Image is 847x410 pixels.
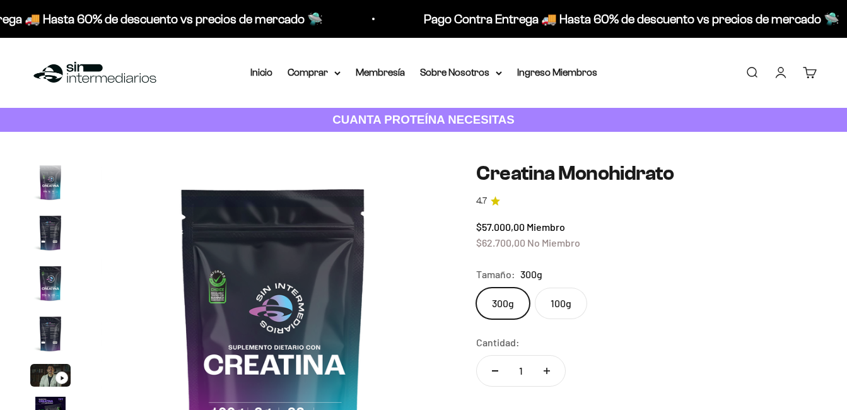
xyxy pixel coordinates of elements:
[476,237,525,249] span: $62.700,00
[356,67,405,78] a: Membresía
[476,194,487,208] span: 4.7
[288,64,341,81] summary: Comprar
[419,9,835,29] p: Pago Contra Entrega 🚚 Hasta 60% de descuento vs precios de mercado 🛸
[30,313,71,358] button: Ir al artículo 4
[30,162,71,206] button: Ir al artículo 1
[30,313,71,354] img: Creatina Monohidrato
[476,194,817,208] a: 4.74.7 de 5.0 estrellas
[332,113,515,126] strong: CUANTA PROTEÍNA NECESITAS
[30,213,71,257] button: Ir al artículo 2
[517,67,597,78] a: Ingreso Miembros
[30,162,71,202] img: Creatina Monohidrato
[527,221,565,233] span: Miembro
[476,266,515,283] legend: Tamaño:
[30,263,71,307] button: Ir al artículo 3
[30,213,71,253] img: Creatina Monohidrato
[30,364,71,390] button: Ir al artículo 5
[30,263,71,303] img: Creatina Monohidrato
[477,356,513,386] button: Reducir cantidad
[250,67,272,78] a: Inicio
[529,356,565,386] button: Aumentar cantidad
[476,334,520,351] label: Cantidad:
[527,237,580,249] span: No Miembro
[476,162,817,184] h1: Creatina Monohidrato
[520,266,542,283] span: 300g
[476,221,525,233] span: $57.000,00
[420,64,502,81] summary: Sobre Nosotros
